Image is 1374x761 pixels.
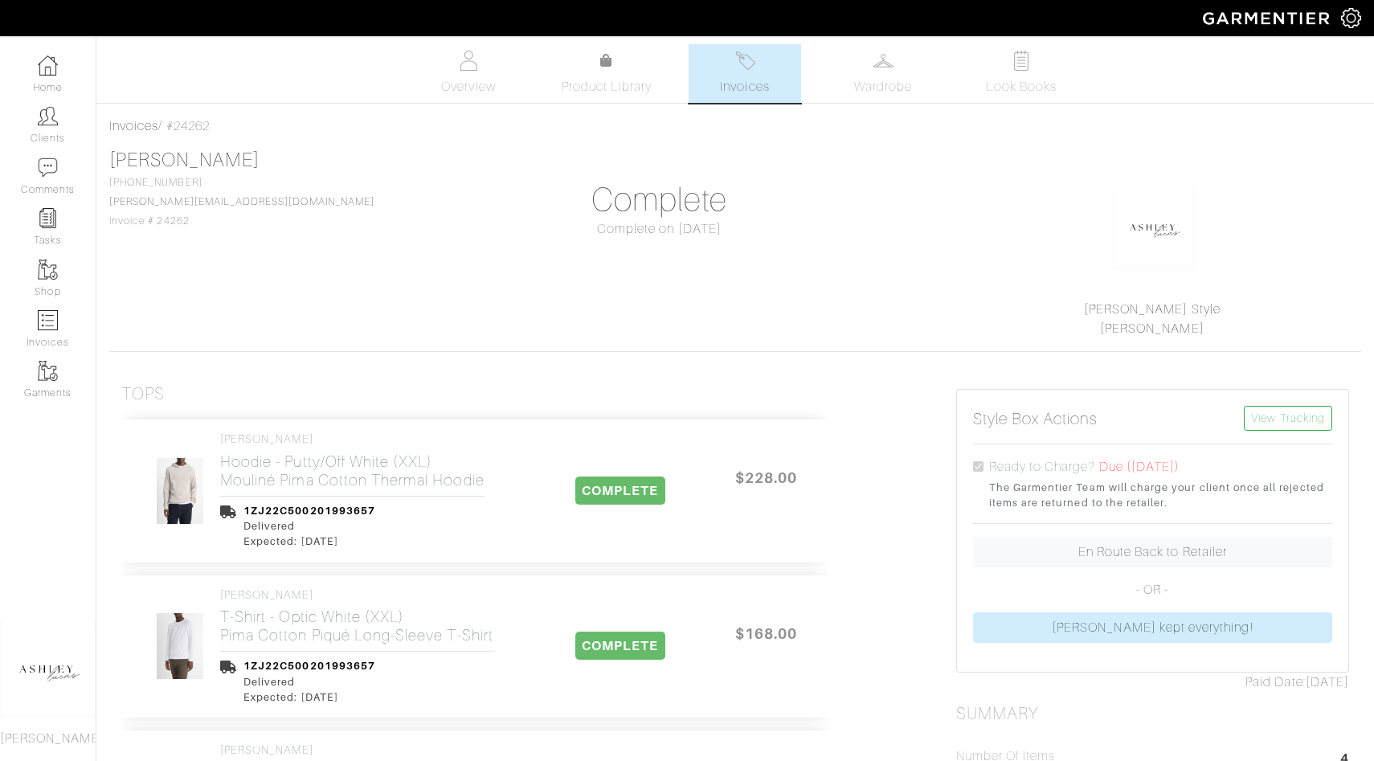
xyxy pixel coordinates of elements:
a: [PERSON_NAME][EMAIL_ADDRESS][DOMAIN_NAME] [109,196,374,207]
img: gear-icon-white-bd11855cb880d31180b6d7d6211b90ccbf57a29d726f0c71d8c61bd08dd39cc2.png [1341,8,1361,28]
span: Look Books [986,77,1057,96]
img: basicinfo-40fd8af6dae0f16599ec9e87c0ef1c0a1fdea2edbe929e3d69a839185d80c458.svg [459,51,479,71]
div: Expected: [DATE] [243,689,375,705]
h2: Summary [956,704,1349,724]
a: Invoices [689,44,801,103]
img: garmentier-logo-header-white-b43fb05a5012e4ada735d5af1a66efaba907eab6374d6393d1fbf88cb4ef424d.png [1195,4,1341,32]
img: orders-27d20c2124de7fd6de4e0e44c1d41de31381a507db9b33961299e4e07d508b8c.svg [735,51,755,71]
span: $228.00 [718,460,815,495]
a: [PERSON_NAME] [109,149,260,170]
span: Due ([DATE]) [1099,460,1180,474]
img: dashboard-icon-dbcd8f5a0b271acd01030246c82b418ddd0df26cd7fceb0bd07c9910d44c42f6.png [38,55,58,76]
a: Overview [412,44,525,103]
h4: [PERSON_NAME] [220,743,493,757]
h4: [PERSON_NAME] [220,588,493,602]
a: 1ZJ22C500201993657 [243,505,375,517]
span: Invoices [720,77,769,96]
label: Ready to Charge? [989,457,1096,477]
p: - OR - [973,580,1332,599]
a: Wardrobe [827,44,939,103]
img: wardrobe-487a4870c1b7c33e795ec22d11cfc2ed9d08956e64fb3008fe2437562e282088.svg [873,51,894,71]
a: 1ZJ22C500201993657 [243,660,375,672]
div: Delivered [243,674,375,689]
small: The Garmentier Team will charge your client once all rejected items are returned to the retailer. [989,480,1332,510]
a: [PERSON_NAME] kept everything! [973,612,1332,643]
img: comment-icon-a0a6a9ef722e966f86d9cbdc48e553b5cf19dbc54f86b18d962a5391bc8f6eb6.png [38,158,58,178]
img: orders-icon-0abe47150d42831381b5fb84f609e132dff9fe21cb692f30cb5eec754e2cba89.png [38,310,58,330]
div: Delivered [243,518,375,534]
a: Product Library [550,51,663,96]
a: Look Books [965,44,1078,103]
img: garments-icon-b7da505a4dc4fd61783c78ac3ca0ef83fa9d6f193b1c9dc38574b1d14d53ca28.png [38,361,58,381]
span: Wardrobe [854,77,912,96]
img: todo-9ac3debb85659649dc8f770b8b6100bb5dab4b48dedcbae339e5042a72dfd3cc.svg [1012,51,1032,71]
a: [PERSON_NAME] [1100,321,1204,336]
h4: [PERSON_NAME] [220,432,485,446]
a: [PERSON_NAME] Style [1084,302,1221,317]
h2: T-Shirt - Optic White (XXL) Pima Cotton Piqué Long-Sleeve T-Shirt [220,608,493,644]
h1: Complete [463,181,856,219]
span: COMPLETE [575,477,665,505]
h3: Tops [121,384,165,404]
img: clients-icon-6bae9207a08558b7cb47a8932f037763ab4055f8c8b6bfacd5dc20c3e0201464.png [38,106,58,126]
img: NSBxuXX3pRuMUipEnmRzbLhi [156,457,205,525]
img: 9Z6acgisxr5ibjtWab4stkUA [156,612,205,680]
span: Paid Date: [1245,675,1306,689]
a: En Route Back to Retailer [973,537,1332,567]
a: View Tracking [1244,406,1332,431]
div: / #24262 [109,117,1361,136]
span: Overview [441,77,495,96]
div: Expected: [DATE] [243,534,375,549]
span: [PHONE_NUMBER] Invoice # 24262 [109,177,374,227]
span: COMPLETE [575,632,665,660]
h5: Style Box Actions [973,409,1098,428]
span: Product Library [562,77,652,96]
div: Complete on [DATE] [463,219,856,239]
img: reminder-icon-8004d30b9f0a5d33ae49ab947aed9ed385cf756f9e5892f1edd6e32f2345188e.png [38,208,58,228]
a: Invoices [109,119,158,133]
span: $168.00 [718,616,815,651]
a: [PERSON_NAME] Hoodie - Putty/Off White (XXL)Mouliné Pima Cotton Thermal Hoodie [220,432,485,489]
img: okhkJxsQsug8ErY7G9ypRsDh.png [1114,187,1194,268]
h2: Hoodie - Putty/Off White (XXL) Mouliné Pima Cotton Thermal Hoodie [220,452,485,489]
img: garments-icon-b7da505a4dc4fd61783c78ac3ca0ef83fa9d6f193b1c9dc38574b1d14d53ca28.png [38,260,58,280]
div: [DATE] [956,673,1349,692]
a: [PERSON_NAME] T-Shirt - Optic White (XXL)Pima Cotton Piqué Long-Sleeve T-Shirt [220,588,493,645]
